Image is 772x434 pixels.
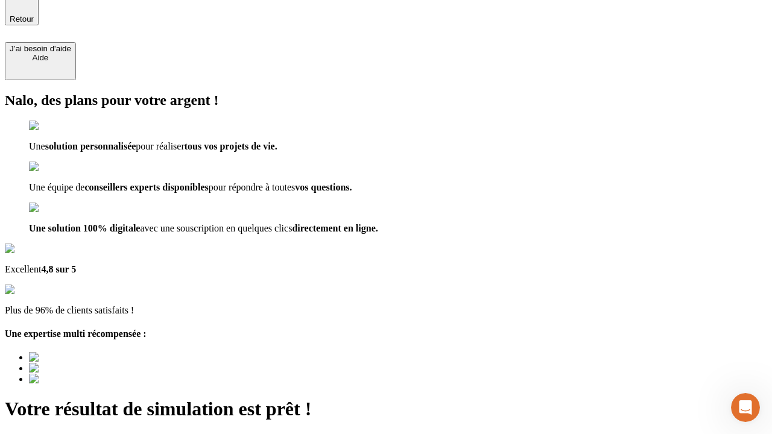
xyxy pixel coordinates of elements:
[29,162,81,172] img: checkmark
[185,141,277,151] span: tous vos projets de vie.
[29,352,141,363] img: Best savings advice award
[5,42,76,80] button: J’ai besoin d'aideAide
[29,182,84,192] span: Une équipe de
[29,223,140,233] span: Une solution 100% digitale
[29,374,141,385] img: Best savings advice award
[5,305,767,316] p: Plus de 96% de clients satisfaits !
[10,14,34,24] span: Retour
[5,398,767,420] h1: Votre résultat de simulation est prêt !
[136,141,184,151] span: pour réaliser
[84,182,208,192] span: conseillers experts disponibles
[29,203,81,213] img: checkmark
[10,53,71,62] div: Aide
[5,264,41,274] span: Excellent
[45,141,136,151] span: solution personnalisée
[29,121,81,131] img: checkmark
[209,182,296,192] span: pour répondre à toutes
[5,329,767,339] h4: Une expertise multi récompensée :
[41,264,76,274] span: 4,8 sur 5
[29,141,45,151] span: Une
[5,244,75,254] img: Google Review
[140,223,292,233] span: avec une souscription en quelques clics
[5,285,65,295] img: reviews stars
[295,182,352,192] span: vos questions.
[731,393,760,422] iframe: Intercom live chat
[5,92,767,108] h2: Nalo, des plans pour votre argent !
[292,223,378,233] span: directement en ligne.
[29,363,141,374] img: Best savings advice award
[10,44,71,53] div: J’ai besoin d'aide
